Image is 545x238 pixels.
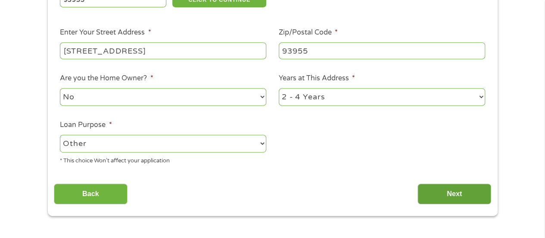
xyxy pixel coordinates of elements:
label: Enter Your Street Address [60,28,151,37]
input: Back [54,184,128,205]
label: Zip/Postal Code [279,28,338,37]
input: 1 Main Street [60,42,266,59]
div: * This choice Won’t affect your application [60,154,266,165]
label: Are you the Home Owner? [60,74,153,83]
input: Next [417,184,491,205]
label: Years at This Address [279,74,355,83]
label: Loan Purpose [60,121,112,130]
